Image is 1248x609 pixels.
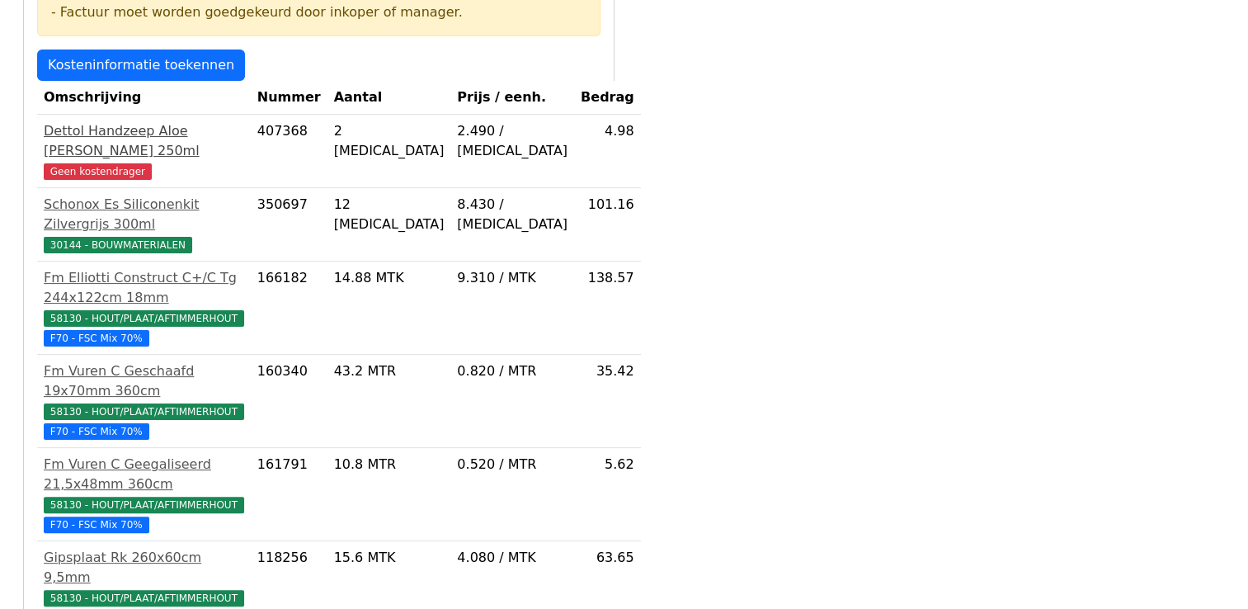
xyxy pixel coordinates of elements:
th: Nummer [251,81,327,115]
div: 2.490 / [MEDICAL_DATA] [457,121,567,161]
td: 160340 [251,355,327,448]
div: 4.080 / MTK [457,548,567,568]
td: 101.16 [574,188,641,262]
div: 8.430 / [MEDICAL_DATA] [457,195,567,234]
span: 58130 - HOUT/PLAAT/AFTIMMERHOUT [44,497,244,513]
a: Fm Elliotti Construct C+/C Tg 244x122cm 18mm58130 - HOUT/PLAAT/AFTIMMERHOUT F70 - FSC Mix 70% [44,268,244,347]
div: 10.8 MTR [334,455,445,474]
div: 0.820 / MTR [457,361,567,381]
div: Fm Vuren C Geegaliseerd 21,5x48mm 360cm [44,455,244,494]
th: Aantal [327,81,451,115]
div: 9.310 / MTK [457,268,567,288]
span: F70 - FSC Mix 70% [44,423,149,440]
span: 30144 - BOUWMATERIALEN [44,237,192,253]
div: 43.2 MTR [334,361,445,381]
th: Prijs / eenh. [450,81,574,115]
span: 58130 - HOUT/PLAAT/AFTIMMERHOUT [44,404,244,420]
div: - Factuur moet worden goedgekeurd door inkoper of manager. [51,2,586,22]
th: Omschrijving [37,81,251,115]
span: F70 - FSC Mix 70% [44,330,149,347]
td: 161791 [251,448,327,541]
span: Geen kostendrager [44,163,152,180]
a: Dettol Handzeep Aloe [PERSON_NAME] 250mlGeen kostendrager [44,121,244,181]
td: 138.57 [574,262,641,355]
a: Fm Vuren C Geschaafd 19x70mm 360cm58130 - HOUT/PLAAT/AFTIMMERHOUT F70 - FSC Mix 70% [44,361,244,441]
td: 35.42 [574,355,641,448]
a: Gipsplaat Rk 260x60cm 9,5mm58130 - HOUT/PLAAT/AFTIMMERHOUT [44,548,244,607]
a: Kosteninformatie toekennen [37,50,245,81]
td: 5.62 [574,448,641,541]
td: 4.98 [574,115,641,188]
div: Fm Elliotti Construct C+/C Tg 244x122cm 18mm [44,268,244,308]
span: 58130 - HOUT/PLAAT/AFTIMMERHOUT [44,310,244,327]
div: Fm Vuren C Geschaafd 19x70mm 360cm [44,361,244,401]
td: 350697 [251,188,327,262]
div: 12 [MEDICAL_DATA] [334,195,445,234]
span: F70 - FSC Mix 70% [44,517,149,533]
div: 15.6 MTK [334,548,445,568]
th: Bedrag [574,81,641,115]
span: 58130 - HOUT/PLAAT/AFTIMMERHOUT [44,590,244,607]
div: 2 [MEDICAL_DATA] [334,121,445,161]
a: Fm Vuren C Geegaliseerd 21,5x48mm 360cm58130 - HOUT/PLAAT/AFTIMMERHOUT F70 - FSC Mix 70% [44,455,244,534]
div: Gipsplaat Rk 260x60cm 9,5mm [44,548,244,588]
td: 407368 [251,115,327,188]
div: 14.88 MTK [334,268,445,288]
div: Schonox Es Siliconenkit Zilvergrijs 300ml [44,195,244,234]
div: 0.520 / MTR [457,455,567,474]
a: Schonox Es Siliconenkit Zilvergrijs 300ml30144 - BOUWMATERIALEN [44,195,244,254]
div: Dettol Handzeep Aloe [PERSON_NAME] 250ml [44,121,244,161]
td: 166182 [251,262,327,355]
